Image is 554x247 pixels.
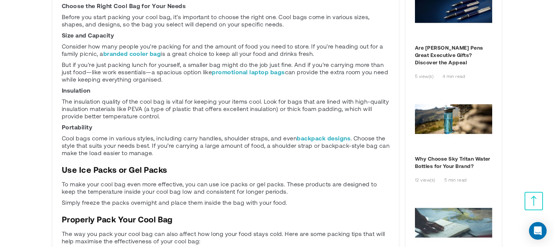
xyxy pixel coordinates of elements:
span: 4 min read [443,74,465,79]
a: branded cooler bag [103,50,161,57]
span: 5 min read [444,177,467,183]
span: 12 view(s) [415,177,435,183]
span: 5 view(s) [415,74,433,79]
h2: Properly Pack Your Cool Bag [62,215,390,223]
a: Are Waterman Pens Great Executive Gifts? Discover the Appeal [415,44,492,66]
strong: Portability [62,124,92,130]
p: Consider how many people you're packing for and the amount of food you need to store. If you're h... [62,43,390,57]
a: Why Choose Sky Tritan Water Bottles for Your Brand? [415,155,492,170]
div: Open Intercom Messenger [529,222,547,240]
strong: Insulation [62,87,90,94]
p: But if you're just packing lunch for yourself, a smaller bag might do the job just fine. And if y... [62,61,390,83]
p: Cool bags come in various styles, including carry handles, shoulder straps, and even . Choose the... [62,135,390,157]
p: Simply freeze the packs overnight and place them inside the bag with your food. [62,199,390,206]
p: The way you pack your cool bag can also affect how long your food stays cold. Here are some packi... [62,230,390,245]
p: To make your cool bag even more effective, you can use ice packs or gel packs. These products are... [62,180,390,195]
a: backpack designs [297,135,351,142]
p: Before you start packing your cool bag, it’s important to choose the right one. Cool bags come in... [62,13,390,28]
h2: Use Ice Packs or Gel Packs [62,166,390,173]
img: Sky Tritan Water Bottles list img [415,88,492,150]
strong: Size and Capacity [62,32,114,39]
a: Why Choose Sky Tritan Water Bottles for Your Brand? [415,88,492,151]
p: The insulation quality of the cool bag is vital for keeping your items cool. Look for bags that a... [62,98,390,120]
a: promotional laptop bags [212,68,285,75]
strong: Choose the Right Cool Bag for Your Needs [62,2,186,9]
